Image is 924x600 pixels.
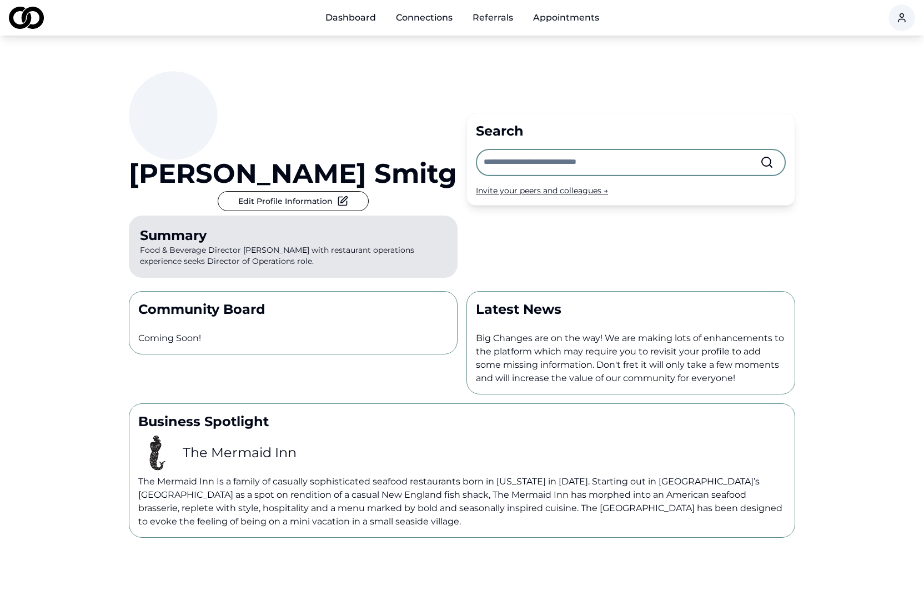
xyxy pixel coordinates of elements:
a: Dashboard [317,7,385,29]
p: Community Board [138,301,448,318]
p: Business Spotlight [138,413,786,431]
div: Invite your peers and colleagues → [476,185,786,196]
a: [PERSON_NAME] Smitg [129,160,457,187]
p: Food & Beverage Director [PERSON_NAME] with restaurant operations experience seeks Director of Op... [129,216,458,278]
div: Summary [140,227,446,244]
p: Big Changes are on the way! We are making lots of enhancements to the platform which may require ... [476,332,786,385]
nav: Main [317,7,608,29]
img: 2536d4df-93e4-455f-9ee8-7602d4669c22-images-images-profile_picture.png [138,435,174,471]
div: Search [476,122,786,140]
a: Appointments [524,7,608,29]
p: The Mermaid Inn Is a family of casually sophisticated seafood restaurants born in [US_STATE] in [... [138,475,786,528]
a: Connections [387,7,461,29]
p: Coming Soon! [138,332,448,345]
img: logo [9,7,44,29]
a: Referrals [464,7,522,29]
button: Edit Profile Information [218,191,369,211]
h3: The Mermaid Inn [183,444,297,462]
p: Latest News [476,301,786,318]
